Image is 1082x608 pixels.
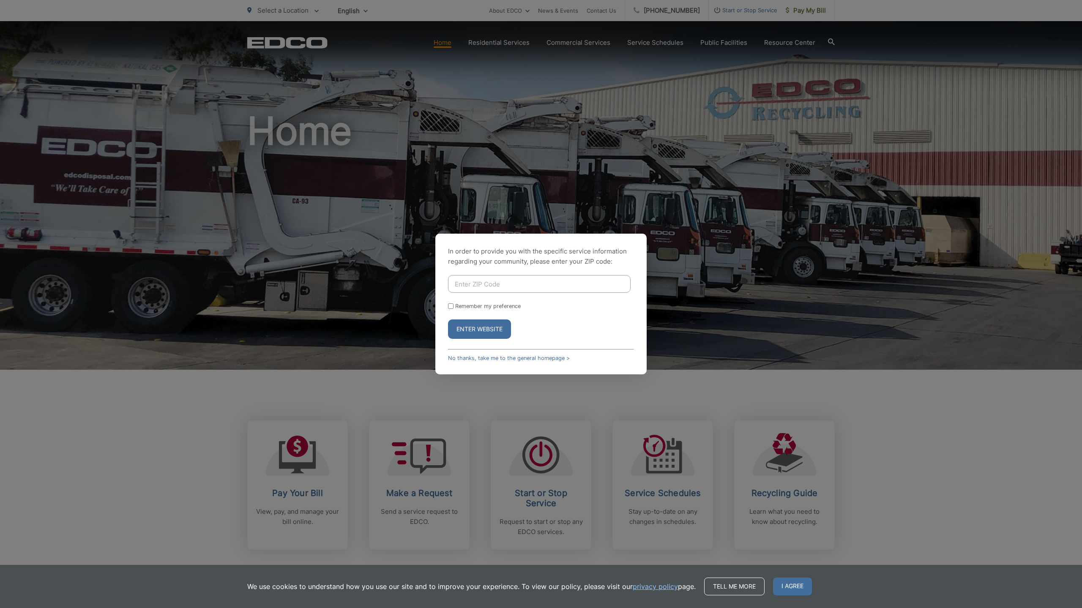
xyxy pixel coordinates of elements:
[448,319,511,339] button: Enter Website
[247,581,696,592] p: We use cookies to understand how you use our site and to improve your experience. To view our pol...
[704,578,765,595] a: Tell me more
[448,275,631,293] input: Enter ZIP Code
[448,355,570,361] a: No thanks, take me to the general homepage >
[633,581,678,592] a: privacy policy
[455,303,521,309] label: Remember my preference
[448,246,634,267] p: In order to provide you with the specific service information regarding your community, please en...
[773,578,812,595] span: I agree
